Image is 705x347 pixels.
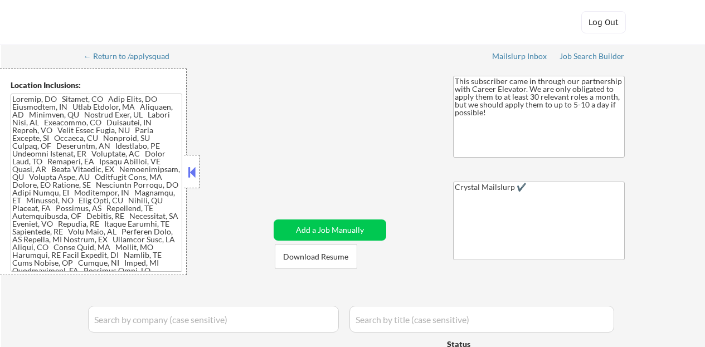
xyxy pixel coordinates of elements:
[492,52,548,63] a: Mailslurp Inbox
[11,80,182,91] div: Location Inclusions:
[581,11,626,33] button: Log Out
[275,244,357,269] button: Download Resume
[84,52,180,63] a: ← Return to /applysquad
[274,219,386,241] button: Add a Job Manually
[88,306,339,333] input: Search by company (case sensitive)
[492,52,548,60] div: Mailslurp Inbox
[560,52,625,60] div: Job Search Builder
[349,306,614,333] input: Search by title (case sensitive)
[560,52,625,63] a: Job Search Builder
[84,52,180,60] div: ← Return to /applysquad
